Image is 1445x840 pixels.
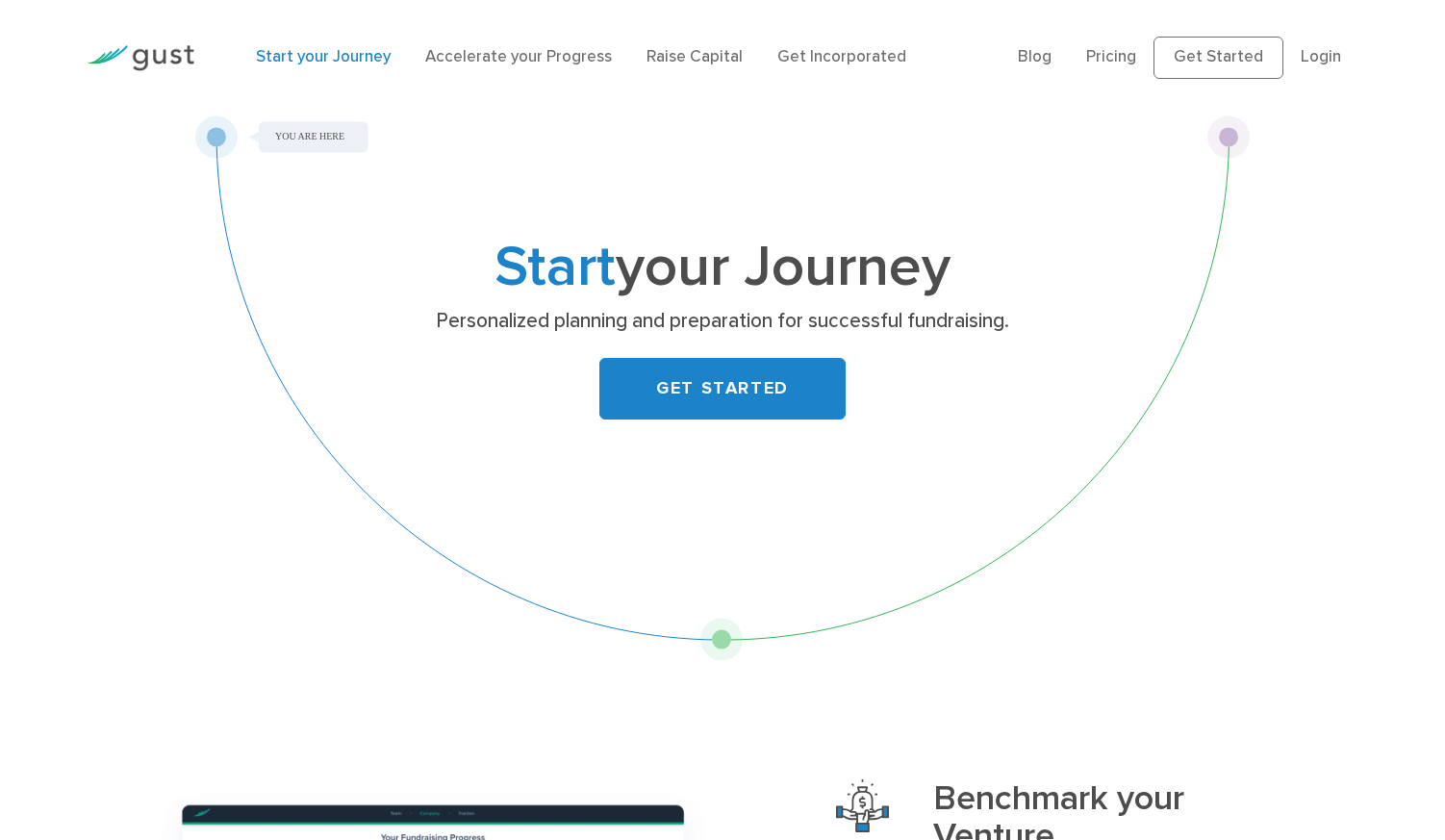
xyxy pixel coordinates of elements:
[425,47,612,66] a: Accelerate your Progress
[342,242,1103,294] h1: your Journey
[777,47,906,66] a: Get Incorporated
[1086,47,1136,66] a: Pricing
[87,45,194,71] img: Gust Logo
[1153,37,1283,79] a: Get Started
[1018,47,1052,66] a: Blog
[494,233,616,301] span: Start
[836,779,889,832] img: Benchmark Your Venture
[646,47,743,66] a: Raise Capital
[256,47,391,66] a: Start your Journey
[599,358,846,420] a: GET STARTED
[1301,47,1341,66] a: Login
[350,308,1096,335] p: Personalized planning and preparation for successful fundraising.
